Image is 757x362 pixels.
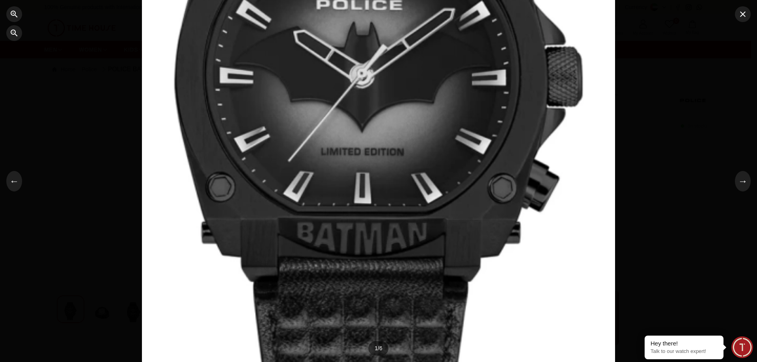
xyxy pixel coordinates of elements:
[6,171,22,191] button: ←
[651,340,718,347] div: Hey there!
[651,348,718,355] p: Talk to our watch expert!
[735,171,751,191] button: →
[368,341,388,356] div: 1 / 6
[731,336,753,358] div: Chat Widget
